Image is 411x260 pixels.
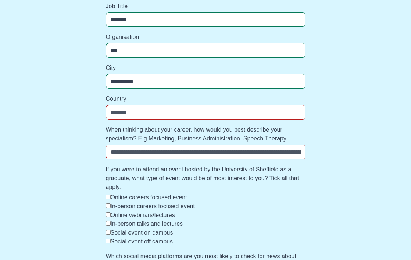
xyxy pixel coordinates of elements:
[106,64,305,72] label: City
[106,95,305,103] label: Country
[111,221,183,227] label: In-person talks and lectures
[111,194,187,200] label: Online careers focused event
[106,165,305,192] label: If you were to attend an event hosted by the University of Sheffield as a graduate, what type of ...
[111,238,173,245] label: Social event off campus
[106,125,305,143] label: When thinking about your career, how would you best describe your specialism? E.g Marketing, Busi...
[106,2,305,11] label: Job Title
[111,229,173,236] label: Social event on campus
[111,203,195,209] label: In-person careers focused event
[106,33,305,42] label: Organisation
[111,212,175,218] label: Online webinars/lectures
